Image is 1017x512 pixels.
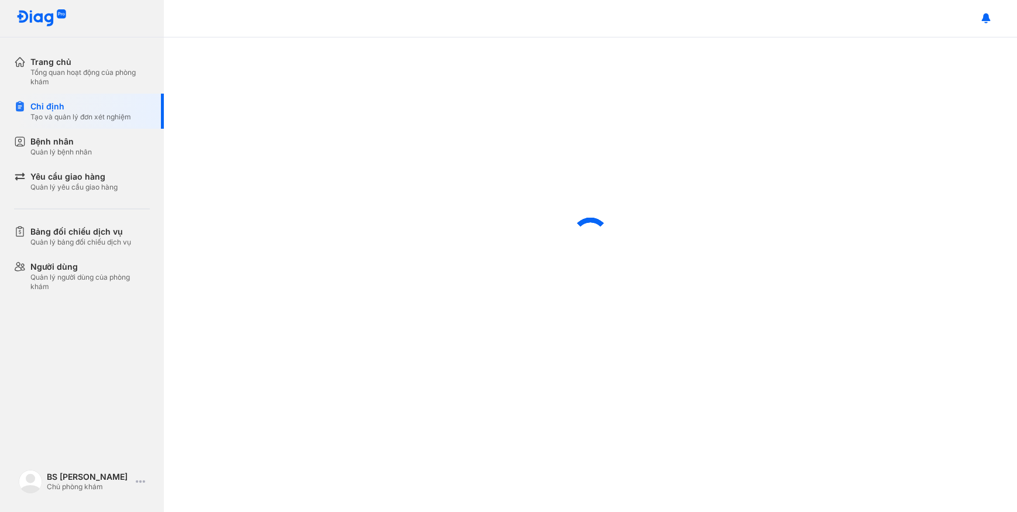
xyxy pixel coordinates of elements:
div: Tạo và quản lý đơn xét nghiệm [30,112,131,122]
div: Chỉ định [30,101,131,112]
div: Bệnh nhân [30,136,92,147]
div: Bảng đối chiếu dịch vụ [30,226,131,238]
div: Chủ phòng khám [47,482,131,492]
img: logo [16,9,67,28]
div: Tổng quan hoạt động của phòng khám [30,68,150,87]
div: Quản lý bảng đối chiếu dịch vụ [30,238,131,247]
div: Quản lý người dùng của phòng khám [30,273,150,291]
div: BS [PERSON_NAME] [47,472,131,482]
div: Yêu cầu giao hàng [30,171,118,183]
img: logo [19,470,42,493]
div: Quản lý bệnh nhân [30,147,92,157]
div: Trang chủ [30,56,150,68]
div: Quản lý yêu cầu giao hàng [30,183,118,192]
div: Người dùng [30,261,150,273]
